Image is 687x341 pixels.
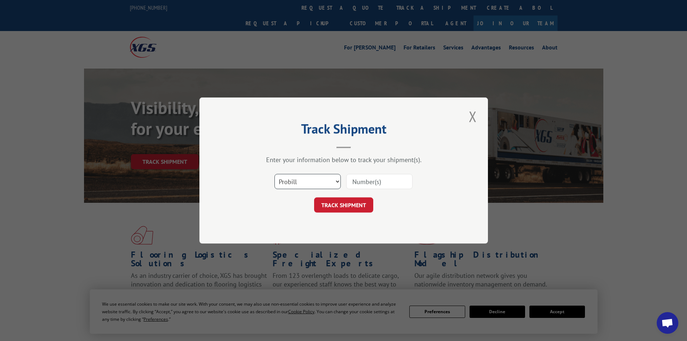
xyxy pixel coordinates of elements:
button: Close modal [467,106,479,126]
a: Open chat [657,312,678,334]
div: Enter your information below to track your shipment(s). [235,156,452,164]
input: Number(s) [346,174,413,189]
button: TRACK SHIPMENT [314,197,373,213]
h2: Track Shipment [235,124,452,137]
